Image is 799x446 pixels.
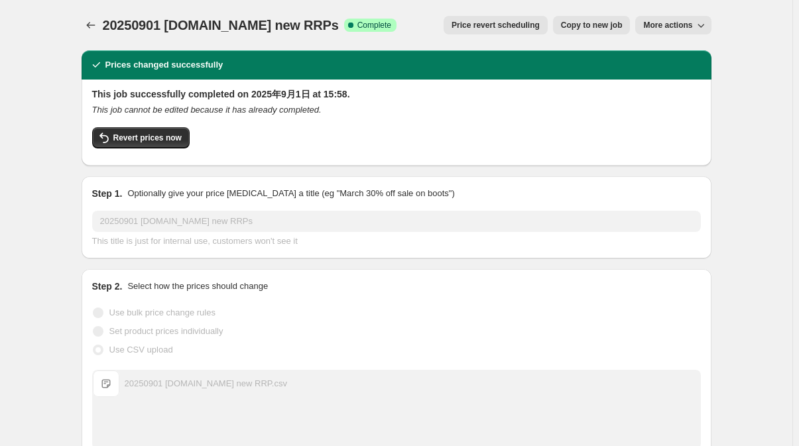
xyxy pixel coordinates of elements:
[125,377,287,390] div: 20250901 [DOMAIN_NAME] new RRP.csv
[561,20,623,30] span: Copy to new job
[103,18,339,32] span: 20250901 [DOMAIN_NAME] new RRPs
[82,16,100,34] button: Price change jobs
[92,127,190,148] button: Revert prices now
[113,133,182,143] span: Revert prices now
[643,20,692,30] span: More actions
[105,58,223,72] h2: Prices changed successfully
[553,16,631,34] button: Copy to new job
[444,16,548,34] button: Price revert scheduling
[127,280,268,293] p: Select how the prices should change
[92,187,123,200] h2: Step 1.
[109,326,223,336] span: Set product prices individually
[109,307,215,317] span: Use bulk price change rules
[452,20,540,30] span: Price revert scheduling
[92,280,123,293] h2: Step 2.
[92,236,298,246] span: This title is just for internal use, customers won't see it
[127,187,454,200] p: Optionally give your price [MEDICAL_DATA] a title (eg "March 30% off sale on boots")
[109,345,173,355] span: Use CSV upload
[92,87,701,101] h2: This job successfully completed on 2025年9月1日 at 15:58.
[92,105,322,115] i: This job cannot be edited because it has already completed.
[635,16,711,34] button: More actions
[357,20,391,30] span: Complete
[92,211,701,232] input: 30% off holiday sale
